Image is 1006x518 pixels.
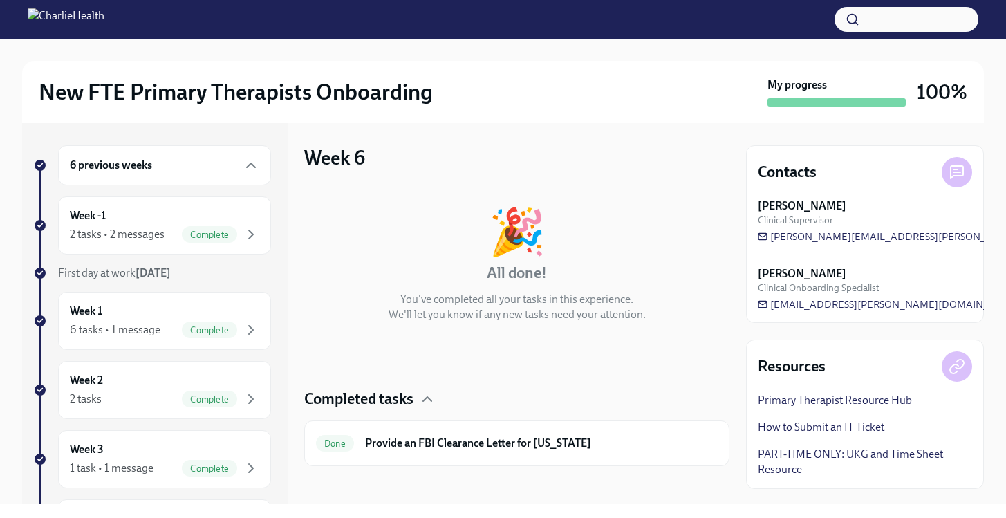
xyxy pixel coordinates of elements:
div: 2 tasks [70,391,102,407]
div: 2 tasks • 2 messages [70,227,165,242]
h6: 6 previous weeks [70,158,152,173]
strong: My progress [767,77,827,93]
span: Done [316,438,354,449]
span: First day at work [58,266,171,279]
img: CharlieHealth [28,8,104,30]
span: Clinical Supervisor [758,214,833,227]
div: 1 task • 1 message [70,461,153,476]
h6: Week 1 [70,304,102,319]
h3: Week 6 [304,145,365,170]
h4: All done! [487,263,547,284]
div: Completed tasks [304,389,729,409]
a: DoneProvide an FBI Clearance Letter for [US_STATE] [316,432,718,454]
h6: Week 3 [70,442,104,457]
div: 6 previous weeks [58,145,271,185]
a: Primary Therapist Resource Hub [758,393,912,408]
h6: Week -1 [70,208,106,223]
a: First day at work[DATE] [33,266,271,281]
p: We'll let you know if any new tasks need your attention. [389,307,646,322]
a: Week -12 tasks • 2 messagesComplete [33,196,271,255]
h6: Provide an FBI Clearance Letter for [US_STATE] [365,436,718,451]
h4: Contacts [758,162,817,183]
h4: Completed tasks [304,389,413,409]
h6: Week 2 [70,373,103,388]
span: Clinical Onboarding Specialist [758,281,879,295]
strong: [PERSON_NAME] [758,266,846,281]
span: Complete [182,325,237,335]
a: PART-TIME ONLY: UKG and Time Sheet Resource [758,447,972,477]
p: You've completed all your tasks in this experience. [400,292,633,307]
a: How to Submit an IT Ticket [758,420,884,435]
a: Week 22 tasksComplete [33,361,271,419]
div: 🎉 [489,209,546,255]
span: Complete [182,394,237,405]
a: Week 31 task • 1 messageComplete [33,430,271,488]
strong: [DATE] [136,266,171,279]
h3: 100% [917,80,967,104]
span: Complete [182,230,237,240]
strong: [PERSON_NAME] [758,198,846,214]
h4: Resources [758,356,826,377]
a: Week 16 tasks • 1 messageComplete [33,292,271,350]
div: 6 tasks • 1 message [70,322,160,337]
h2: New FTE Primary Therapists Onboarding [39,78,433,106]
span: Complete [182,463,237,474]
